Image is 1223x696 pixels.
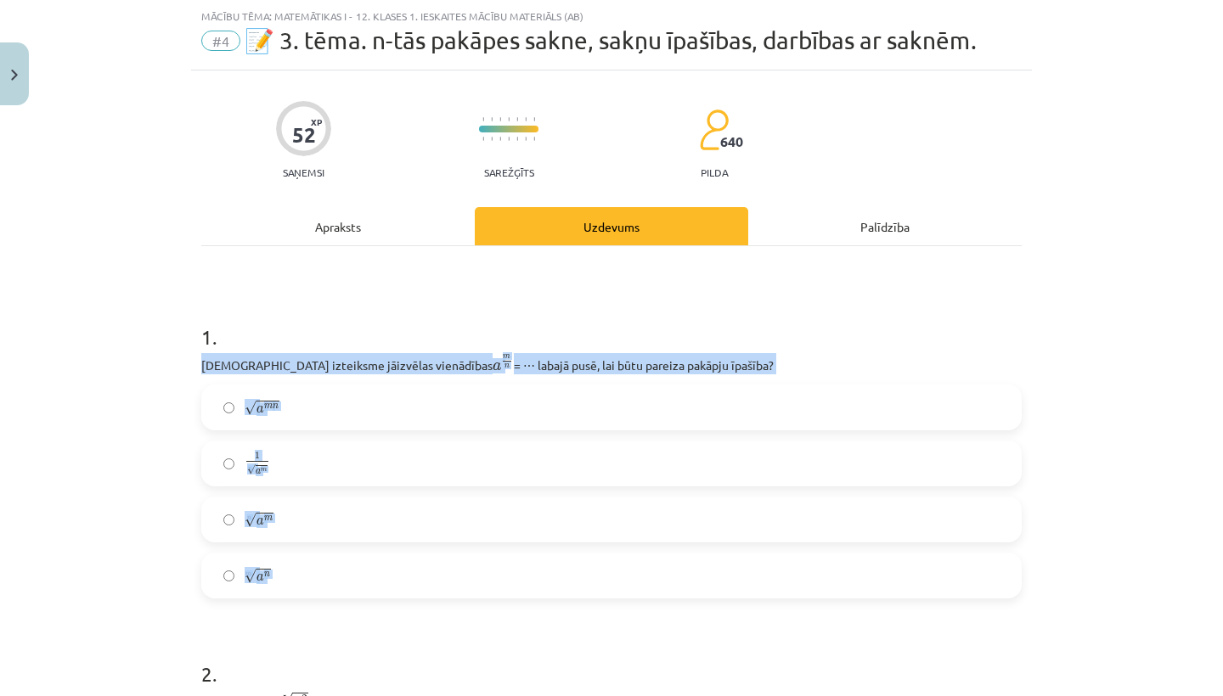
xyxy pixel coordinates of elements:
span: a [256,518,264,525]
span: m [503,355,510,359]
img: icon-short-line-57e1e144782c952c97e751825c79c345078a6d821885a25fce030b3d8c18986b.svg [508,137,510,141]
span: 1 [255,452,260,460]
img: icon-short-line-57e1e144782c952c97e751825c79c345078a6d821885a25fce030b3d8c18986b.svg [499,117,501,121]
div: Uzdevums [475,207,748,245]
img: icon-short-line-57e1e144782c952c97e751825c79c345078a6d821885a25fce030b3d8c18986b.svg [499,137,501,141]
img: icon-short-line-57e1e144782c952c97e751825c79c345078a6d821885a25fce030b3d8c18986b.svg [508,117,510,121]
div: Mācību tēma: Matemātikas i - 12. klases 1. ieskaites mācību materiāls (ab) [201,10,1022,22]
span: √ [245,401,256,415]
img: icon-short-line-57e1e144782c952c97e751825c79c345078a6d821885a25fce030b3d8c18986b.svg [482,137,484,141]
span: #4 [201,31,240,51]
span: √ [245,569,256,583]
img: students-c634bb4e5e11cddfef0936a35e636f08e4e9abd3cc4e673bd6f9a4125e45ecb1.svg [699,109,729,151]
div: Apraksts [201,207,475,245]
span: m [264,404,273,409]
span: n [504,364,510,368]
img: icon-short-line-57e1e144782c952c97e751825c79c345078a6d821885a25fce030b3d8c18986b.svg [525,117,527,121]
span: XP [311,117,322,126]
span: n [264,572,270,577]
span: √ [245,513,256,527]
span: a [256,469,261,474]
span: a [256,406,264,413]
img: icon-short-line-57e1e144782c952c97e751825c79c345078a6d821885a25fce030b3d8c18986b.svg [533,117,535,121]
img: icon-short-line-57e1e144782c952c97e751825c79c345078a6d821885a25fce030b3d8c18986b.svg [482,117,484,121]
span: a [493,362,501,371]
img: icon-short-line-57e1e144782c952c97e751825c79c345078a6d821885a25fce030b3d8c18986b.svg [533,137,535,141]
p: [DEMOGRAPHIC_DATA] izteiksme jāizvēlas vienādības = ⋯ labajā pusē, lai būtu pareiza pakāpju īpašība? [201,353,1022,374]
h1: 2 . [201,632,1022,685]
span: 📝 3. tēma. n-tās pakāpes sakne, sakņu īpašības, darbības ar saknēm. [245,26,977,54]
img: icon-short-line-57e1e144782c952c97e751825c79c345078a6d821885a25fce030b3d8c18986b.svg [491,137,493,141]
img: icon-short-line-57e1e144782c952c97e751825c79c345078a6d821885a25fce030b3d8c18986b.svg [525,137,527,141]
p: Sarežģīts [484,166,534,178]
p: Saņemsi [276,166,331,178]
span: m [261,468,267,472]
div: Palīdzība [748,207,1022,245]
span: 640 [720,134,743,149]
span: n [273,404,279,409]
img: icon-short-line-57e1e144782c952c97e751825c79c345078a6d821885a25fce030b3d8c18986b.svg [516,137,518,141]
span: √ [247,465,256,475]
img: icon-short-line-57e1e144782c952c97e751825c79c345078a6d821885a25fce030b3d8c18986b.svg [491,117,493,121]
div: 52 [292,123,316,147]
span: a [256,574,264,581]
img: icon-close-lesson-0947bae3869378f0d4975bcd49f059093ad1ed9edebbc8119c70593378902aed.svg [11,70,18,81]
p: pilda [701,166,728,178]
h1: 1 . [201,295,1022,348]
img: icon-short-line-57e1e144782c952c97e751825c79c345078a6d821885a25fce030b3d8c18986b.svg [516,117,518,121]
span: m [264,516,273,521]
